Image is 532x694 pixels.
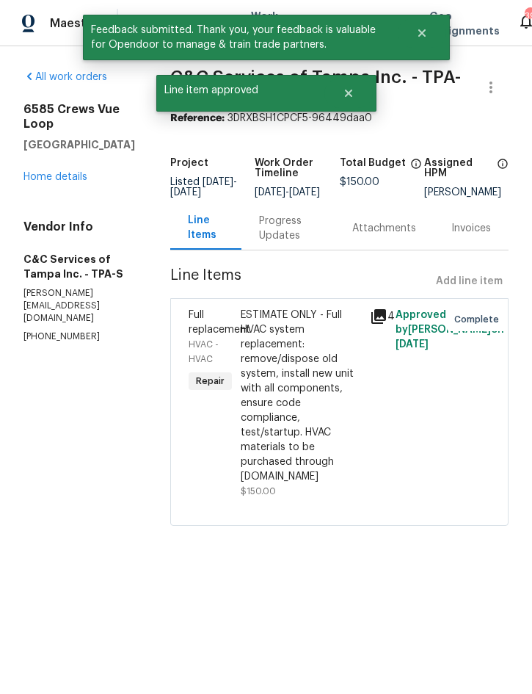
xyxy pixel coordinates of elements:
span: Complete [454,312,505,327]
span: Listed [170,177,237,198]
span: Full replacement [189,310,250,335]
span: Feedback submitted. Thank you, your feedback is valuable for Opendoor to manage & train trade par... [83,15,398,60]
div: 3DRXBSH1CPCF5-96449daa0 [170,111,509,126]
h5: [GEOGRAPHIC_DATA] [23,137,135,152]
a: All work orders [23,72,107,82]
span: Repair [190,374,230,388]
span: [DATE] [203,177,233,187]
h5: C&C Services of Tampa Inc. - TPA-S [23,252,135,281]
div: Attachments [352,221,416,236]
div: 4 [370,308,387,325]
span: Approved by [PERSON_NAME] on [396,310,504,350]
span: - [255,187,320,198]
span: [DATE] [255,187,285,198]
span: Geo Assignments [429,9,500,38]
span: $150.00 [241,487,276,496]
span: Line Items [170,268,430,295]
span: The total cost of line items that have been proposed by Opendoor. This sum includes line items th... [410,158,422,177]
h5: Project [170,158,208,168]
button: Close [398,18,446,48]
b: Reference: [170,113,225,123]
a: Home details [23,172,87,182]
h2: 6585 Crews Vue Loop [23,102,135,131]
span: - [170,177,237,198]
p: [PHONE_NUMBER] [23,330,135,343]
span: The hpm assigned to this work order. [497,158,509,187]
h5: Work Order Timeline [255,158,339,178]
div: Line Items [188,213,224,242]
div: ESTIMATE ONLY - Full HVAC system replacement: remove/dispose old system, install new unit with al... [241,308,361,484]
span: [DATE] [170,187,201,198]
span: [DATE] [289,187,320,198]
span: Work Orders [251,9,288,38]
div: Invoices [451,221,491,236]
div: [PERSON_NAME] [424,187,509,198]
span: Maestro [50,16,98,31]
p: [PERSON_NAME][EMAIL_ADDRESS][DOMAIN_NAME] [23,287,135,325]
span: HVAC - HVAC [189,340,219,364]
span: Line item approved [156,75,324,106]
span: $150.00 [340,177,379,187]
span: C&C Services of Tampa Inc. - TPA-S [170,68,461,105]
span: [DATE] [396,339,429,350]
div: Progress Updates [259,214,318,243]
button: Close [324,79,373,108]
h4: Vendor Info [23,220,135,234]
h5: Assigned HPM [424,158,492,178]
h5: Total Budget [340,158,406,168]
